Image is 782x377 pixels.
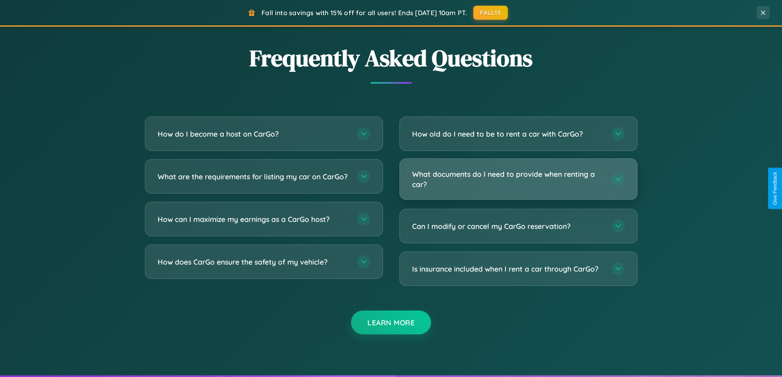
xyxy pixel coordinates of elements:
h3: What documents do I need to provide when renting a car? [412,169,603,189]
h3: How can I maximize my earnings as a CarGo host? [158,214,349,224]
button: FALL15 [473,6,508,20]
h3: Can I modify or cancel my CarGo reservation? [412,221,603,231]
h3: How old do I need to be to rent a car with CarGo? [412,129,603,139]
button: Learn More [351,311,431,334]
h3: How does CarGo ensure the safety of my vehicle? [158,257,349,267]
h3: Is insurance included when I rent a car through CarGo? [412,264,603,274]
h3: How do I become a host on CarGo? [158,129,349,139]
h2: Frequently Asked Questions [145,42,638,74]
span: Fall into savings with 15% off for all users! Ends [DATE] 10am PT. [261,9,467,17]
h3: What are the requirements for listing my car on CarGo? [158,171,349,182]
div: Give Feedback [772,172,778,205]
